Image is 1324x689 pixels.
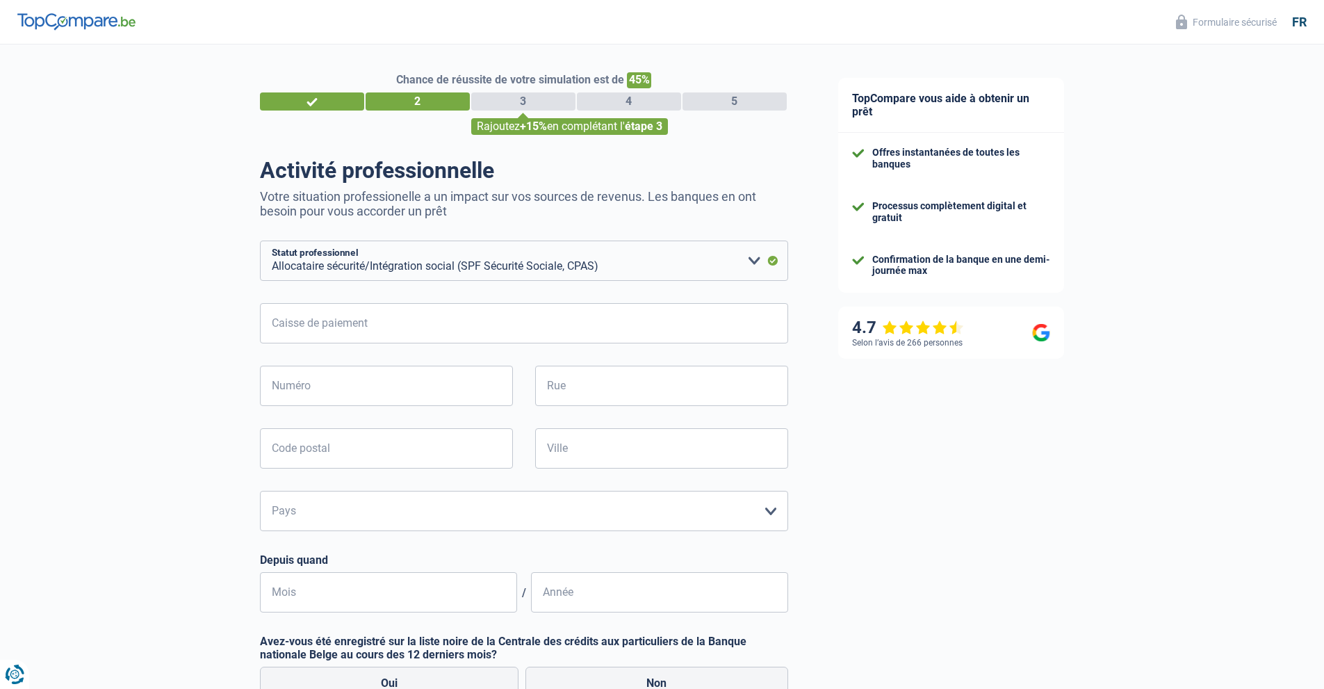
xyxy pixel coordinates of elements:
[517,586,531,599] span: /
[1292,15,1307,30] div: fr
[520,120,547,133] span: +15%
[872,147,1050,170] div: Offres instantanées de toutes les banques
[471,92,575,111] div: 3
[260,572,517,613] input: MM
[260,92,364,111] div: 1
[1168,10,1285,33] button: Formulaire sécurisé
[260,553,788,567] label: Depuis quand
[852,338,963,348] div: Selon l’avis de 266 personnes
[627,72,651,88] span: 45%
[852,318,964,338] div: 4.7
[260,635,788,661] label: Avez-vous été enregistré sur la liste noire de la Centrale des crédits aux particuliers de la Ban...
[577,92,681,111] div: 4
[396,73,624,86] span: Chance de réussite de votre simulation est de
[260,157,788,184] h1: Activité professionnelle
[17,13,136,30] img: TopCompare Logo
[471,118,668,135] div: Rajoutez en complétant l'
[366,92,470,111] div: 2
[838,78,1064,133] div: TopCompare vous aide à obtenir un prêt
[683,92,787,111] div: 5
[872,200,1050,224] div: Processus complètement digital et gratuit
[872,254,1050,277] div: Confirmation de la banque en une demi-journée max
[625,120,662,133] span: étape 3
[531,572,788,613] input: AAAA
[260,189,788,218] p: Votre situation professionelle a un impact sur vos sources de revenus. Les banques en ont besoin ...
